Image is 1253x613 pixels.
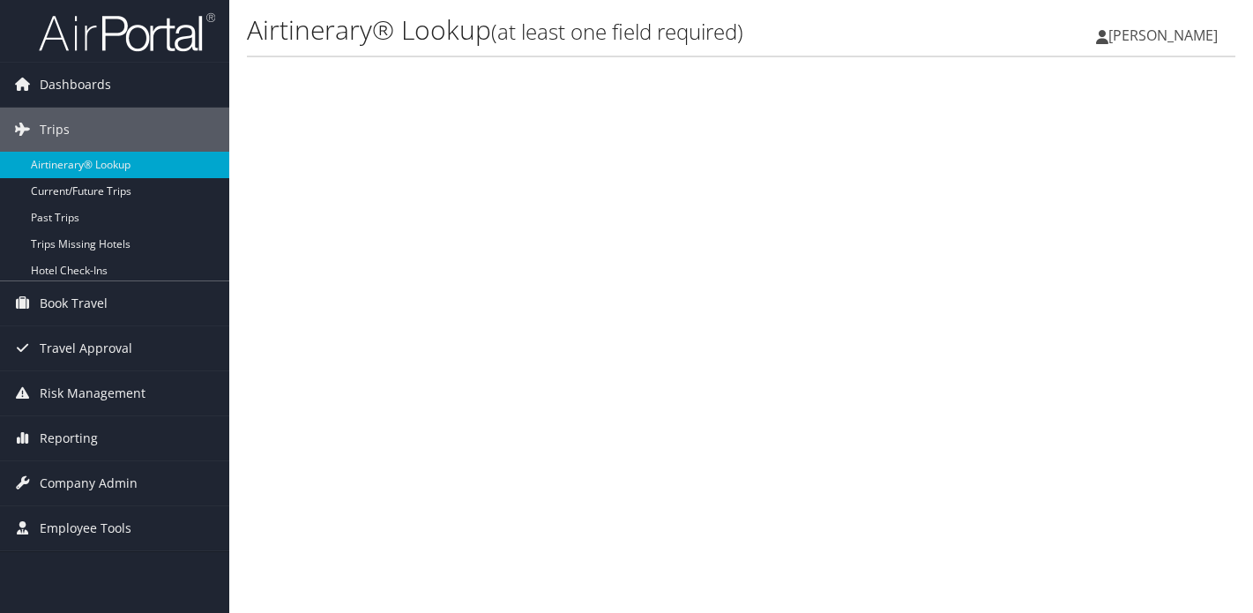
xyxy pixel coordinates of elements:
span: Reporting [40,416,98,460]
span: Risk Management [40,371,145,415]
h1: Airtinerary® Lookup [247,11,906,49]
a: [PERSON_NAME] [1096,9,1235,62]
span: Book Travel [40,281,108,325]
span: Trips [40,108,70,152]
span: [PERSON_NAME] [1108,26,1218,45]
span: Dashboards [40,63,111,107]
small: (at least one field required) [491,17,743,46]
span: Travel Approval [40,326,132,370]
img: airportal-logo.png [39,11,215,53]
span: Employee Tools [40,506,131,550]
span: Company Admin [40,461,138,505]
